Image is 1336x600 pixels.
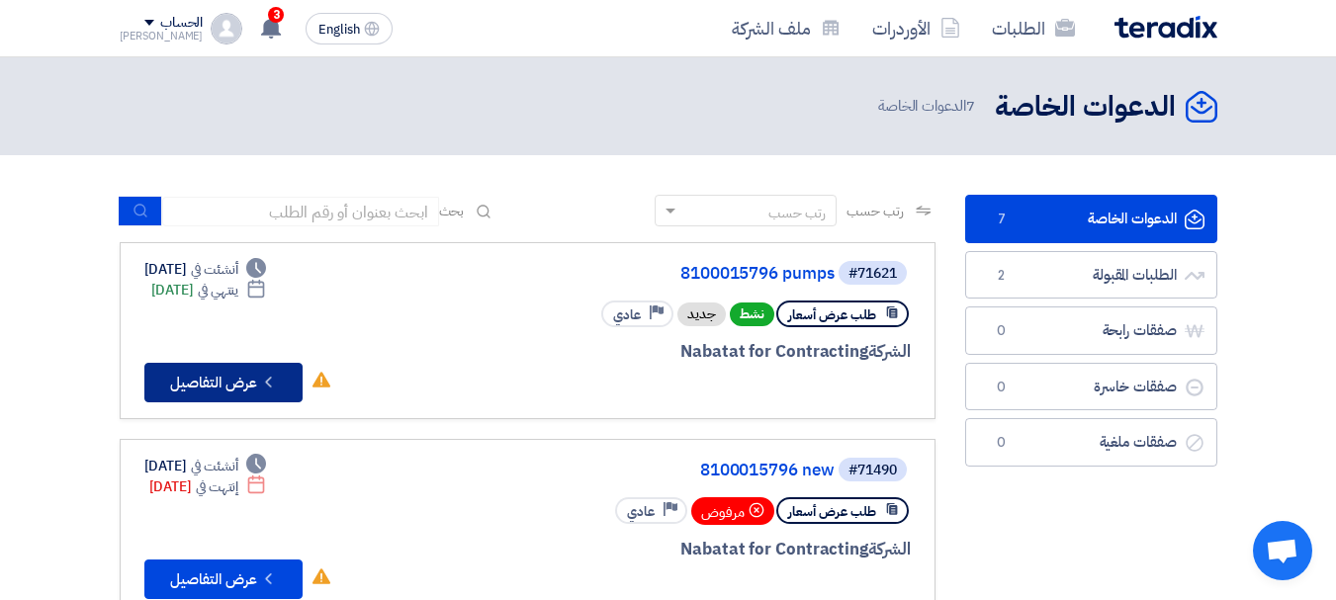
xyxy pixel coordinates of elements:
[848,464,897,477] div: #71490
[318,23,360,37] span: English
[995,88,1176,127] h2: الدعوات الخاصة
[120,31,204,42] div: [PERSON_NAME]
[439,265,835,283] a: 8100015796 pumps
[144,559,303,599] button: عرض التفاصيل
[976,5,1091,51] a: الطلبات
[868,339,911,364] span: الشركة
[965,418,1217,467] a: صفقات ملغية0
[868,537,911,561] span: الشركة
[878,95,979,118] span: الدعوات الخاصة
[144,456,267,476] div: [DATE]
[768,203,826,223] div: رتب حسب
[149,476,267,497] div: [DATE]
[677,302,726,326] div: جديد
[716,5,856,51] a: ملف الشركة
[848,267,897,281] div: #71621
[306,13,393,44] button: English
[691,497,774,525] div: مرفوض
[1114,16,1217,39] img: Teradix logo
[144,259,267,280] div: [DATE]
[439,462,835,479] a: 8100015796 new
[990,433,1014,453] span: 0
[627,502,655,521] span: عادي
[1253,521,1312,580] div: دردشة مفتوحة
[151,280,267,300] div: [DATE]
[435,537,911,562] div: Nabatat for Contracting
[965,195,1217,243] a: الدعوات الخاصة7
[730,302,774,326] span: نشط
[788,305,876,324] span: طلب عرض أسعار
[191,456,238,476] span: أنشئت في
[856,5,976,51] a: الأوردرات
[144,363,303,402] button: عرض التفاصيل
[211,13,242,44] img: profile_test.png
[198,280,238,300] span: ينتهي في
[990,321,1014,341] span: 0
[613,305,641,324] span: عادي
[846,201,903,221] span: رتب حسب
[435,339,911,365] div: Nabatat for Contracting
[196,476,238,497] span: إنتهت في
[990,266,1014,286] span: 2
[160,15,203,32] div: الحساب
[965,251,1217,300] a: الطلبات المقبولة2
[191,259,238,280] span: أنشئت في
[990,210,1014,229] span: 7
[439,201,465,221] span: بحث
[965,363,1217,411] a: صفقات خاسرة0
[990,378,1014,397] span: 0
[788,502,876,521] span: طلب عرض أسعار
[966,95,975,117] span: 7
[162,197,439,226] input: ابحث بعنوان أو رقم الطلب
[268,7,284,23] span: 3
[965,306,1217,355] a: صفقات رابحة0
